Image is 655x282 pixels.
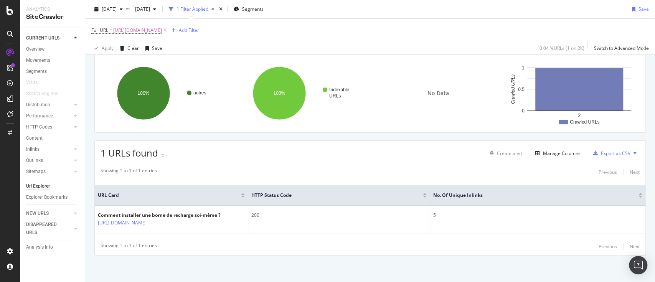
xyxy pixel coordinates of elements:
a: Outlinks [26,157,72,165]
div: Content [26,134,43,142]
a: Segments [26,68,79,76]
div: Switch to Advanced Mode [594,45,649,51]
div: Manage Columns [543,150,581,157]
div: Movements [26,56,50,64]
a: Search Engines [26,90,66,98]
div: Visits [26,79,38,87]
div: Save [639,6,649,12]
span: = [109,27,112,33]
div: 1 Filter Applied [177,6,208,12]
button: Next [630,167,640,176]
span: 2025 Oct. 1st [102,6,117,12]
button: Next [630,242,640,251]
div: Comment installer une borne de recharge soi-même ? [98,212,221,219]
a: Analysis Info [26,243,79,251]
button: Previous [599,242,617,251]
div: 0.04 % URLs ( 1 on 2K ) [540,45,584,51]
text: Crawled URLs [510,74,516,104]
a: Inlinks [26,145,72,153]
div: Previous [599,169,617,175]
div: NEW URLS [26,209,49,218]
div: Add Filter [179,27,199,33]
button: Clear [117,42,139,54]
button: Save [142,42,162,54]
text: 0.5 [518,87,525,92]
div: Outlinks [26,157,43,165]
div: DISAPPEARED URLS [26,221,65,237]
span: 2025 Sep. 3rd [132,6,150,12]
a: Content [26,134,79,142]
span: URL Card [98,192,239,199]
svg: A chart. [508,60,638,127]
div: Showing 1 to 1 of 1 entries [101,167,157,176]
text: 1 [522,65,525,71]
button: [DATE] [91,3,126,15]
text: URLs [329,93,341,99]
button: Export as CSV [590,147,630,159]
button: Previous [599,167,617,176]
div: SiteCrawler [26,13,79,21]
div: Analysis Info [26,243,53,251]
span: [URL][DOMAIN_NAME] [113,25,162,36]
a: Url Explorer [26,182,79,190]
div: Performance [26,112,53,120]
button: Switch to Advanced Mode [591,42,649,54]
text: Crawled URLs [570,119,599,125]
a: Overview [26,45,79,53]
div: 5 [433,212,642,219]
div: Create alert [497,150,523,157]
a: Visits [26,79,45,87]
span: vs [126,5,132,12]
div: HTTP Codes [26,123,52,131]
a: Sitemaps [26,168,72,176]
a: DISAPPEARED URLS [26,221,72,237]
svg: A chart. [236,60,366,127]
div: Export as CSV [601,150,630,157]
div: - [166,152,167,158]
div: CURRENT URLS [26,34,59,42]
div: Clear [127,45,139,51]
div: Inlinks [26,145,40,153]
a: Performance [26,112,72,120]
a: HTTP Codes [26,123,72,131]
text: 0 [522,108,525,114]
span: Full URL [91,27,108,33]
text: 100% [273,91,285,96]
div: Distribution [26,101,50,109]
text: 100% [138,91,150,96]
div: Explorer Bookmarks [26,193,68,201]
button: Apply [91,42,114,54]
a: Movements [26,56,79,64]
button: Create alert [487,147,523,159]
a: CURRENT URLS [26,34,72,42]
text: Indexable [329,87,349,92]
svg: A chart. [101,60,231,127]
button: Add Filter [168,26,199,35]
img: Equal [161,154,164,157]
div: Analytics [26,6,79,13]
text: autres [193,90,206,96]
span: 1 URLs found [101,147,158,159]
button: 1 Filter Applied [166,3,218,15]
button: [DATE] [132,3,159,15]
div: Url Explorer [26,182,50,190]
a: Explorer Bookmarks [26,193,79,201]
text: 2 [578,113,581,118]
span: HTTP Status Code [251,192,411,199]
button: Manage Columns [532,148,581,158]
span: No. of Unique Inlinks [433,192,627,199]
button: Segments [231,3,267,15]
div: Save [152,45,162,51]
div: Next [630,243,640,250]
a: [URL][DOMAIN_NAME] [98,219,147,227]
div: Next [630,169,640,175]
span: No Data [427,89,449,97]
div: Sitemaps [26,168,46,176]
div: Apply [102,45,114,51]
a: Distribution [26,101,72,109]
div: Open Intercom Messenger [629,256,647,274]
span: Segments [242,6,264,12]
